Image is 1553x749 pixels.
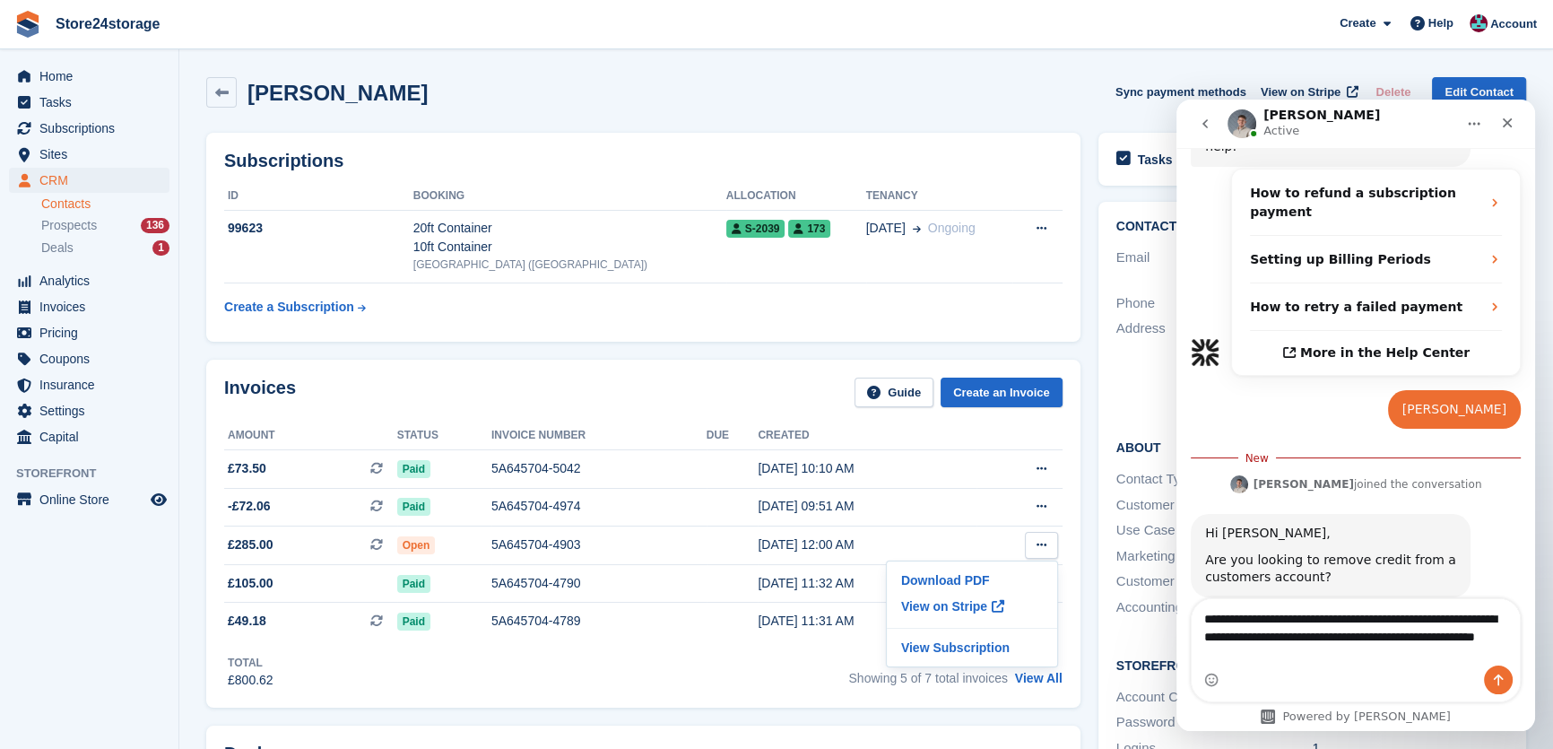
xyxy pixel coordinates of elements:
div: 5A645704-4789 [491,612,707,631]
div: 5A645704-4790 [491,574,707,593]
span: Pricing [39,320,147,345]
span: Sites [39,142,147,167]
span: Invoices [39,294,147,319]
div: 5A645704-4974 [491,497,707,516]
th: Due [707,422,759,450]
div: [DATE] 10:10 AM [758,459,976,478]
span: -£72.06 [228,497,270,516]
h2: Storefront Account [1116,656,1508,674]
span: Subscriptions [39,116,147,141]
a: Contacts [41,196,169,213]
span: [DATE] [866,219,906,238]
span: Open [397,536,436,554]
th: Status [397,422,491,450]
h2: Tasks [1138,152,1173,168]
span: Create [1340,14,1375,32]
a: Deals 1 [41,239,169,257]
a: Prospects 136 [41,216,169,235]
span: Home [39,64,147,89]
a: menu [9,346,169,371]
div: Account Created [1116,687,1313,708]
a: menu [9,372,169,397]
button: Sync payment methods [1115,77,1246,107]
div: [DATE] 11:31 AM [758,612,976,631]
a: menu [9,142,169,167]
span: 173 [788,220,830,238]
div: [DATE] 09:51 AM [758,497,976,516]
span: Analytics [39,268,147,293]
div: Total [228,655,273,671]
span: Paid [397,460,430,478]
h2: [PERSON_NAME] [247,81,428,105]
span: S-2039 [726,220,785,238]
a: Download PDF [894,569,1050,592]
div: Password Set [1116,712,1313,733]
a: menu [9,320,169,345]
span: Ongoing [928,221,976,235]
span: Insurance [39,372,147,397]
div: Address [1116,318,1313,399]
div: Create a Subscription [224,298,354,317]
a: menu [9,116,169,141]
th: ID [224,182,413,211]
a: Store24storage [48,9,168,39]
a: menu [9,168,169,193]
div: [GEOGRAPHIC_DATA] ([GEOGRAPHIC_DATA]) [413,257,726,273]
div: Customer Type [1116,571,1313,592]
div: 5A645704-4903 [491,536,707,554]
div: 20ft Container 10ft Container [413,219,726,257]
span: Paid [397,575,430,593]
span: £49.18 [228,612,266,631]
span: £105.00 [228,574,273,593]
span: Paid [397,498,430,516]
a: View Subscription [894,636,1050,659]
a: Create a Subscription [224,291,366,324]
h2: Contact Details [1116,220,1508,234]
th: Created [758,422,976,450]
a: View on Stripe [1254,77,1362,107]
span: Storefront [16,465,178,483]
span: Account [1490,15,1537,33]
span: Deals [41,240,74,257]
span: Settings [39,398,147,423]
h2: Subscriptions [224,151,1063,171]
div: 5A645704-5042 [491,459,707,478]
a: menu [9,487,169,512]
span: Paid [397,613,430,631]
span: £285.00 [228,536,273,554]
div: 1 [152,240,169,256]
th: Tenancy [866,182,1012,211]
iframe: To enrich screen reader interactions, please activate Accessibility in Grammarly extension settings [1176,100,1535,731]
span: CRM [39,168,147,193]
div: Contact Type [1116,469,1313,490]
a: menu [9,424,169,449]
a: View All [1015,671,1063,685]
div: Customer Source [1116,495,1313,516]
span: View on Stripe [1261,83,1340,101]
span: Tasks [39,90,147,115]
div: Email [1116,248,1313,288]
div: Use Case [1116,520,1313,541]
div: Marketing Source [1116,546,1313,567]
a: View on Stripe [894,592,1050,621]
h2: About [1116,438,1508,456]
img: George [1470,14,1488,32]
